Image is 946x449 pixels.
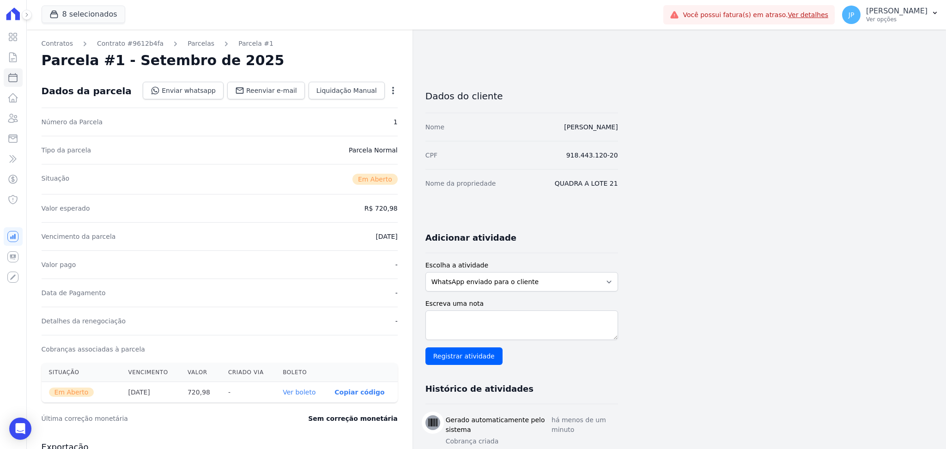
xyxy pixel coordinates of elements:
dt: Data de Pagamento [42,288,106,297]
span: Em Aberto [352,174,398,185]
dd: - [395,260,398,269]
p: Cobrança criada [446,437,618,446]
span: JP [849,12,855,18]
th: - [221,382,275,403]
a: Contratos [42,39,73,49]
dd: - [395,288,398,297]
span: Liquidação Manual [316,86,377,95]
h2: Parcela #1 - Setembro de 2025 [42,52,285,69]
a: Reenviar e-mail [227,82,305,99]
button: 8 selecionados [42,6,125,23]
dd: Sem correção monetária [308,414,397,423]
a: Contrato #9612b4fa [97,39,164,49]
th: 720,98 [180,382,221,403]
a: Liquidação Manual [309,82,385,99]
a: Parcelas [188,39,214,49]
div: Open Intercom Messenger [9,418,31,440]
dt: Última correção monetária [42,414,252,423]
dd: R$ 720,98 [364,204,398,213]
h3: Gerado automaticamente pelo sistema [446,415,552,435]
dd: QUADRA A LOTE 21 [555,179,618,188]
dd: 1 [394,117,398,127]
th: Vencimento [121,363,180,382]
a: Ver boleto [283,388,315,396]
dd: 918.443.120-20 [566,151,618,160]
a: Enviar whatsapp [143,82,224,99]
th: [DATE] [121,382,180,403]
th: Criado via [221,363,275,382]
div: Dados da parcela [42,85,132,97]
dd: - [395,316,398,326]
a: Ver detalhes [788,11,829,18]
dt: Nome da propriedade [425,179,496,188]
dt: Tipo da parcela [42,146,91,155]
th: Valor [180,363,221,382]
label: Escreva uma nota [425,299,618,309]
dd: Parcela Normal [349,146,398,155]
button: Copiar código [334,388,384,396]
a: [PERSON_NAME] [564,123,618,131]
p: [PERSON_NAME] [866,6,928,16]
nav: Breadcrumb [42,39,398,49]
dt: Vencimento da parcela [42,232,116,241]
p: Ver opções [866,16,928,23]
dd: [DATE] [376,232,397,241]
span: Em Aberto [49,388,94,397]
dt: Situação [42,174,70,185]
h3: Dados do cliente [425,91,618,102]
label: Escolha a atividade [425,261,618,270]
dt: Detalhes da renegociação [42,316,126,326]
span: Você possui fatura(s) em atraso. [683,10,828,20]
dt: Cobranças associadas à parcela [42,345,145,354]
dt: CPF [425,151,437,160]
dt: Número da Parcela [42,117,103,127]
a: Parcela #1 [238,39,273,49]
h3: Histórico de atividades [425,383,534,394]
dt: Nome [425,122,444,132]
dt: Valor pago [42,260,76,269]
button: JP [PERSON_NAME] Ver opções [835,2,946,28]
dt: Valor esperado [42,204,90,213]
h3: Adicionar atividade [425,232,516,243]
input: Registrar atividade [425,347,503,365]
th: Situação [42,363,121,382]
th: Boleto [275,363,327,382]
p: há menos de um minuto [552,415,618,435]
span: Reenviar e-mail [246,86,297,95]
